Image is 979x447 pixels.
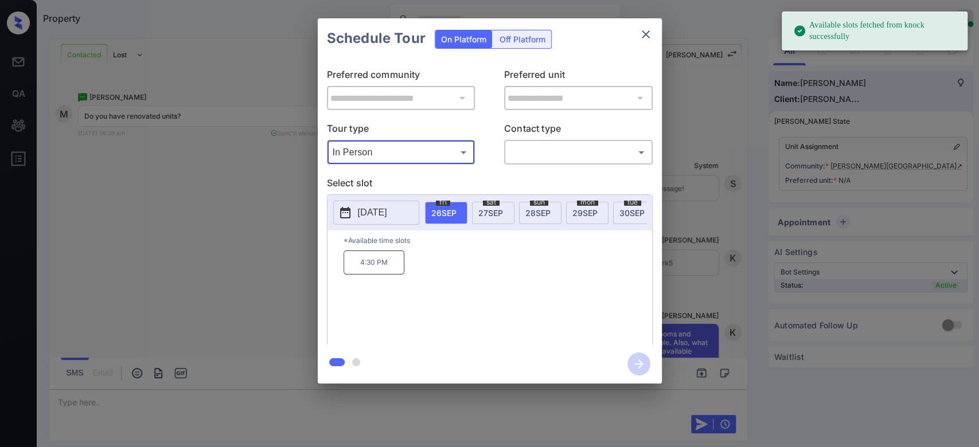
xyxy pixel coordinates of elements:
[358,206,387,219] p: [DATE]
[572,208,598,218] span: 29 SEP
[327,176,653,194] p: Select slot
[483,199,500,206] span: sat
[327,121,475,140] p: Tour type
[634,23,657,46] button: close
[793,15,958,47] div: Available slots fetched from knock successfully
[436,199,450,206] span: fri
[330,143,473,162] div: In Person
[344,230,652,250] p: *Available time slots
[472,202,514,224] div: date-select
[318,18,435,58] h2: Schedule Tour
[624,199,641,206] span: tue
[327,68,475,86] p: Preferred community
[577,199,598,206] span: mon
[478,208,503,218] span: 27 SEP
[435,30,492,48] div: On Platform
[619,208,645,218] span: 30 SEP
[431,208,457,218] span: 26 SEP
[613,202,656,224] div: date-select
[566,202,609,224] div: date-select
[530,199,548,206] span: sun
[504,121,653,140] p: Contact type
[344,250,404,275] p: 4:30 PM
[504,68,653,86] p: Preferred unit
[525,208,551,218] span: 28 SEP
[333,201,419,225] button: [DATE]
[519,202,561,224] div: date-select
[425,202,467,224] div: date-select
[494,30,551,48] div: Off Platform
